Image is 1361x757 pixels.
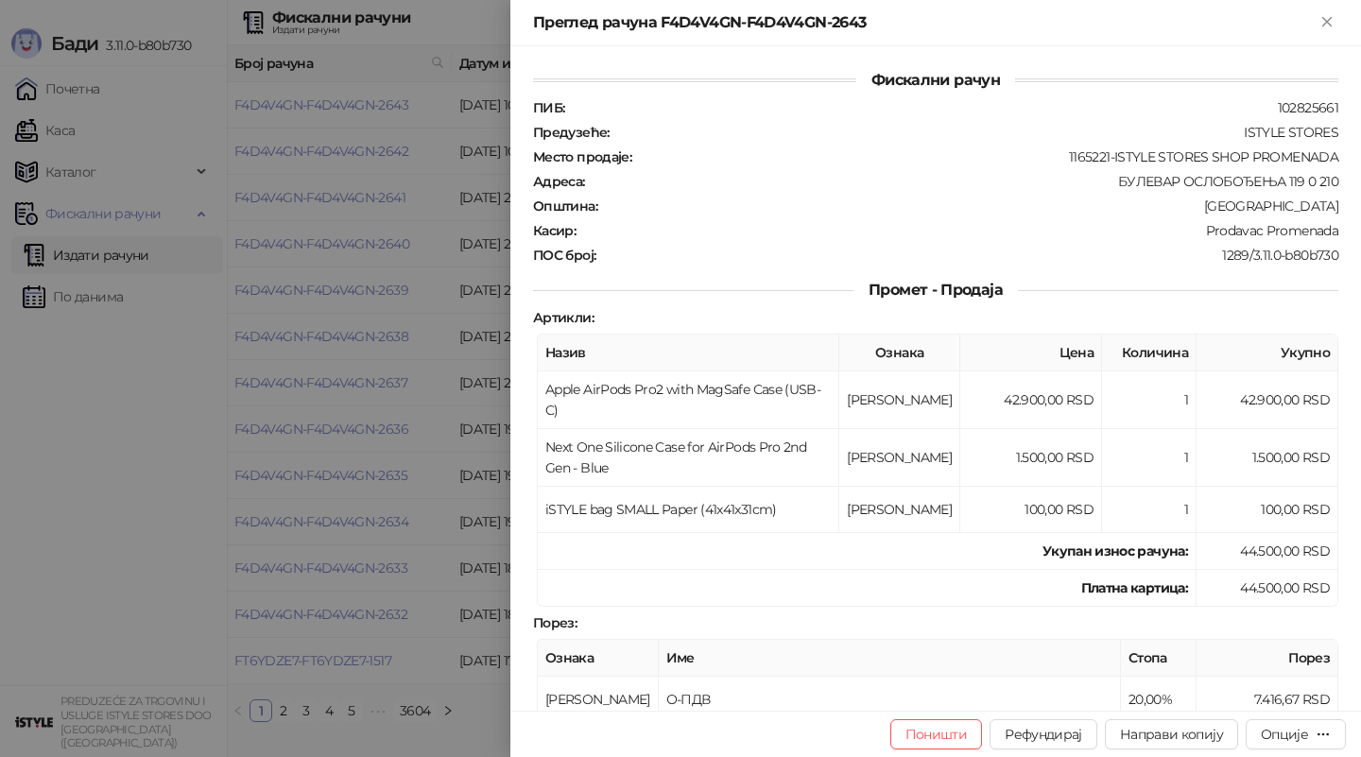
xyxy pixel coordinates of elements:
div: Преглед рачуна F4D4V4GN-F4D4V4GN-2643 [533,11,1316,34]
th: Порез [1197,640,1338,677]
strong: Порез : [533,614,577,631]
span: Направи копију [1120,726,1223,743]
td: 100,00 RSD [1197,487,1338,533]
td: 1.500,00 RSD [1197,429,1338,487]
td: [PERSON_NAME] [839,371,960,429]
button: Поништи [890,719,983,749]
td: [PERSON_NAME] [538,677,659,723]
button: Рефундирај [990,719,1097,749]
div: Опције [1261,726,1308,743]
div: БУЛЕВАР ОСЛОБОЂЕЊА 119 0 210 [587,173,1340,190]
strong: Општина : [533,198,597,215]
th: Име [659,640,1121,677]
td: iSTYLE bag SMALL Paper (41x41x31cm) [538,487,839,533]
strong: Предузеће : [533,124,610,141]
td: 42.900,00 RSD [1197,371,1338,429]
td: 1 [1102,487,1197,533]
th: Ознака [839,335,960,371]
strong: Артикли : [533,309,594,326]
td: Apple AirPods Pro2 with MagSafe Case (USB-C) [538,371,839,429]
th: Назив [538,335,839,371]
td: 100,00 RSD [960,487,1102,533]
button: Close [1316,11,1338,34]
div: 1165221-ISTYLE STORES SHOP PROMENADA [633,148,1340,165]
td: 1.500,00 RSD [960,429,1102,487]
div: 102825661 [566,99,1340,116]
strong: Адреса : [533,173,585,190]
div: [GEOGRAPHIC_DATA] [599,198,1340,215]
td: 7.416,67 RSD [1197,677,1338,723]
td: 44.500,00 RSD [1197,533,1338,570]
div: Prodavac Promenada [577,222,1340,239]
td: 1 [1102,429,1197,487]
th: Стопа [1121,640,1197,677]
button: Опције [1246,719,1346,749]
strong: ПОС број : [533,247,595,264]
td: Next One Silicone Case for AirPods Pro 2nd Gen - Blue [538,429,839,487]
strong: Платна картица : [1081,579,1188,596]
div: 1289/3.11.0-b80b730 [597,247,1340,264]
td: О-ПДВ [659,677,1121,723]
th: Укупно [1197,335,1338,371]
div: ISTYLE STORES [612,124,1340,141]
strong: ПИБ : [533,99,564,116]
td: 42.900,00 RSD [960,371,1102,429]
th: Количина [1102,335,1197,371]
td: [PERSON_NAME] [839,429,960,487]
button: Направи копију [1105,719,1238,749]
td: 44.500,00 RSD [1197,570,1338,607]
td: 20,00% [1121,677,1197,723]
td: 1 [1102,371,1197,429]
strong: Касир : [533,222,576,239]
th: Цена [960,335,1102,371]
strong: Укупан износ рачуна : [1042,542,1188,559]
span: Фискални рачун [856,71,1015,89]
span: Промет - Продаја [853,281,1018,299]
strong: Место продаје : [533,148,631,165]
td: [PERSON_NAME] [839,487,960,533]
th: Ознака [538,640,659,677]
